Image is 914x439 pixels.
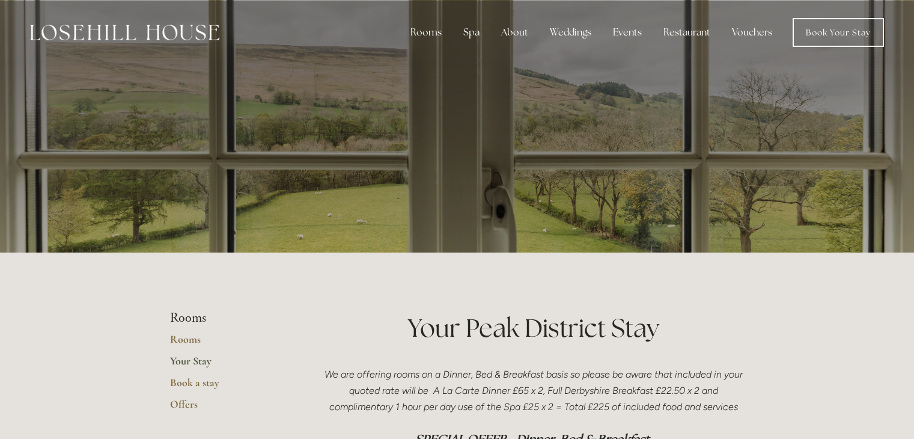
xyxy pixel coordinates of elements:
em: We are offering rooms on a Dinner, Bed & Breakfast basis so please be aware that included in your... [324,369,745,413]
a: Your Stay [170,354,285,376]
div: Weddings [540,20,601,45]
div: Restaurant [654,20,720,45]
div: Rooms [401,20,451,45]
a: Book a stay [170,376,285,398]
a: Book Your Stay [793,18,884,47]
div: Spa [454,20,489,45]
a: Vouchers [722,20,782,45]
a: Offers [170,398,285,419]
a: Rooms [170,333,285,354]
div: Events [603,20,651,45]
img: Losehill House [30,25,219,40]
li: Rooms [170,310,285,326]
div: About [492,20,538,45]
h1: Your Peak District Stay [323,310,745,346]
